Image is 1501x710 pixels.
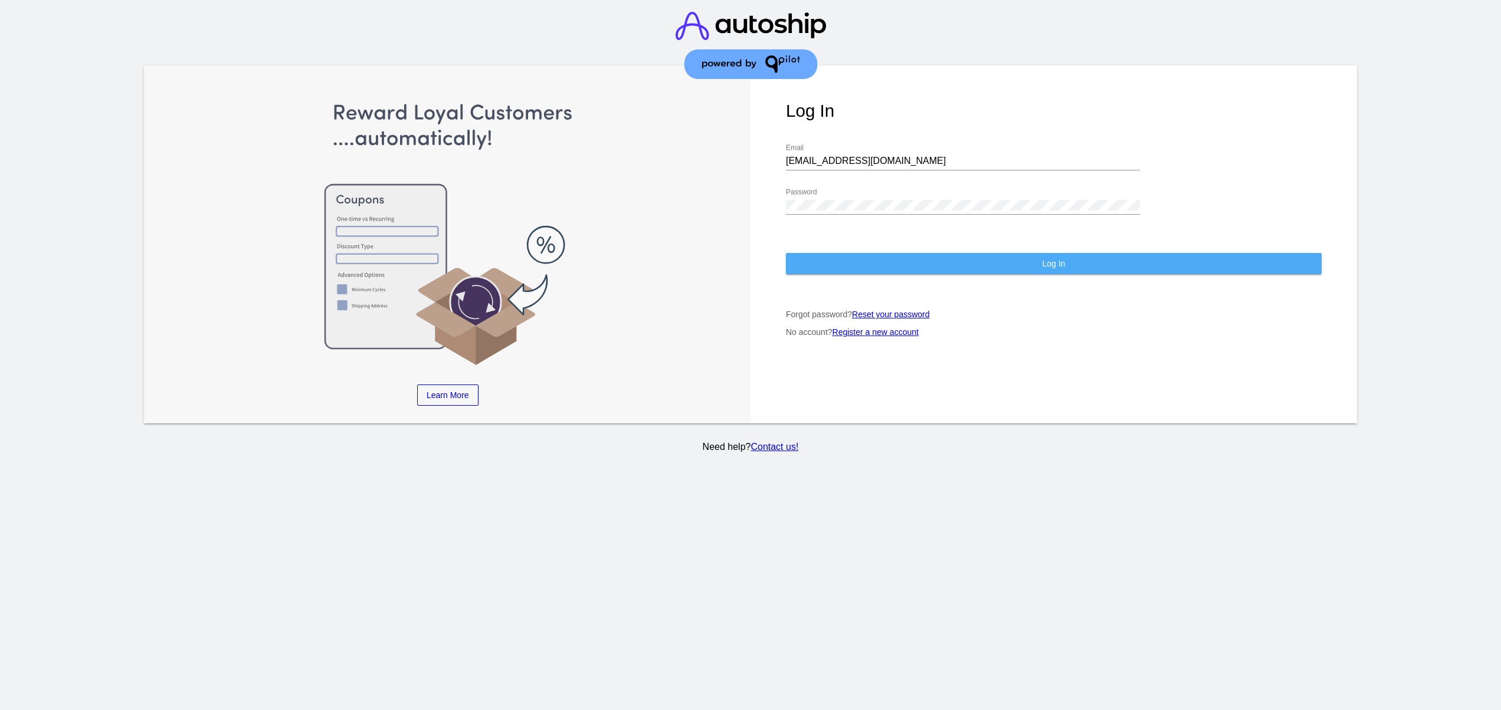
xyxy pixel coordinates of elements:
p: Need help? [142,442,1359,452]
p: No account? [786,327,1322,337]
button: Log In [786,253,1322,274]
span: Log In [1042,259,1065,268]
p: Forgot password? [786,310,1322,319]
span: Learn More [427,390,469,400]
a: Contact us! [750,442,798,452]
input: Email [786,156,1140,166]
a: Register a new account [833,327,919,337]
img: Apply Coupons Automatically to Scheduled Orders with QPilot [180,101,716,367]
a: Reset your password [852,310,930,319]
h1: Log In [786,101,1322,121]
a: Learn More [417,384,479,406]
